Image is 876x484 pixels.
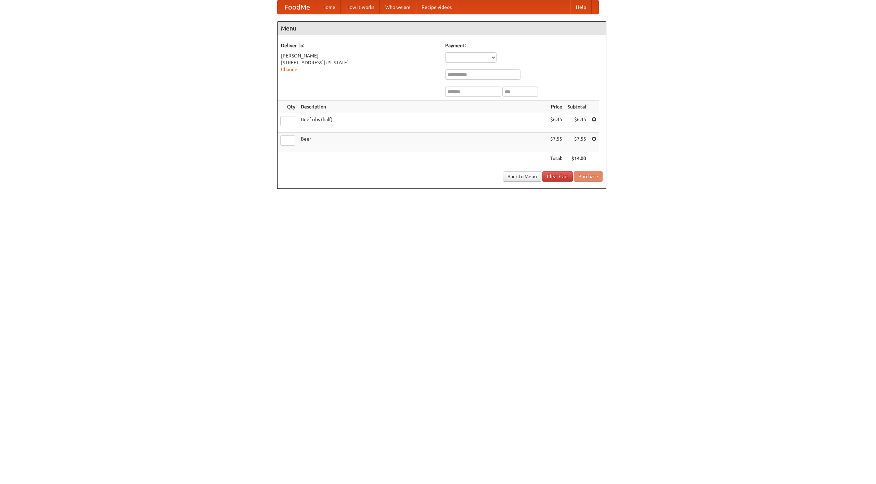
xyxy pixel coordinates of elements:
a: Change [281,67,297,72]
a: Clear Cart [542,171,573,182]
a: Who we are [380,0,416,14]
div: [PERSON_NAME] [281,52,438,59]
td: $6.45 [547,113,565,133]
td: $7.55 [565,133,589,152]
a: Recipe videos [416,0,457,14]
td: Beef ribs (half) [298,113,547,133]
button: Purchase [574,171,603,182]
h5: Payment: [445,42,603,49]
td: $6.45 [565,113,589,133]
th: Subtotal [565,101,589,113]
td: $7.55 [547,133,565,152]
a: Home [317,0,341,14]
th: Qty [278,101,298,113]
h4: Menu [278,22,606,35]
a: How it works [341,0,380,14]
th: Description [298,101,547,113]
th: Price [547,101,565,113]
th: Total: [547,152,565,165]
a: FoodMe [278,0,317,14]
a: Help [570,0,592,14]
th: $14.00 [565,152,589,165]
h5: Deliver To: [281,42,438,49]
a: Back to Menu [503,171,541,182]
td: Beer [298,133,547,152]
div: [STREET_ADDRESS][US_STATE] [281,59,438,66]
